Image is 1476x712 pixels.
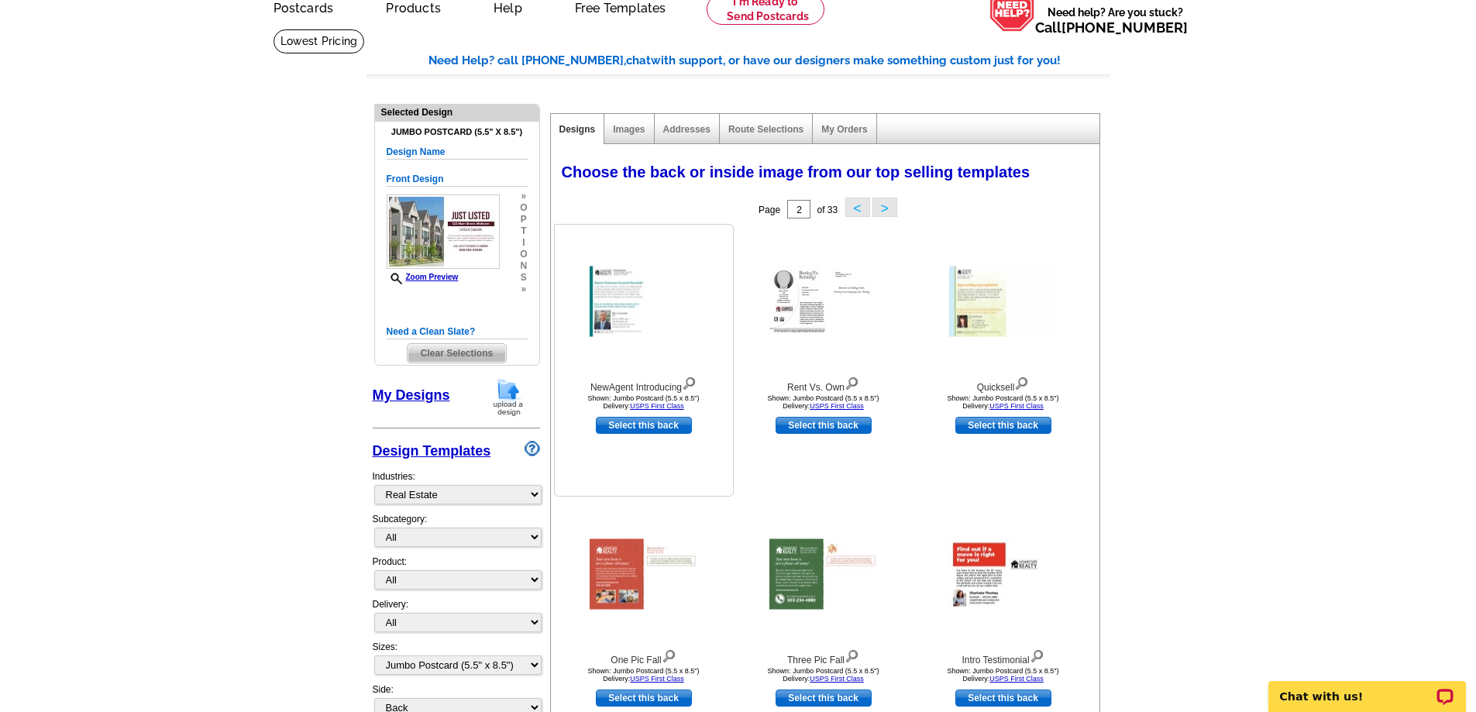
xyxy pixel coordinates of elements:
[488,377,528,417] img: upload-design
[949,267,1058,337] img: Quicksell
[387,273,459,281] a: Zoom Preview
[520,237,527,249] span: i
[738,373,909,394] div: Rent Vs. Own
[845,646,859,663] img: view design details
[728,124,803,135] a: Route Selections
[949,539,1058,610] img: Intro Testimonial
[387,172,528,187] h5: Front Design
[663,124,710,135] a: Addresses
[613,124,645,135] a: Images
[373,555,540,597] div: Product:
[559,124,596,135] a: Designs
[626,53,651,67] span: chat
[520,225,527,237] span: t
[630,675,684,683] a: USPS First Class
[559,646,729,667] div: One Pic Fall
[375,105,539,119] div: Selected Design
[759,205,780,215] span: Page
[373,443,491,459] a: Design Templates
[955,417,1051,434] a: use this design
[989,675,1044,683] a: USPS First Class
[1014,373,1029,390] img: view design details
[562,163,1030,181] span: Choose the back or inside image from our top selling templates
[1035,19,1188,36] span: Call
[682,373,697,390] img: view design details
[821,124,867,135] a: My Orders
[1035,5,1196,36] span: Need help? Are you stuck?
[769,266,878,337] img: Rent Vs. Own
[387,194,500,269] img: GENREPJF_ReFresh_ALL.jpg
[559,667,729,683] div: Shown: Jumbo Postcard (5.5 x 8.5") Delivery:
[776,690,872,707] a: use this design
[387,127,528,137] h4: Jumbo Postcard (5.5" x 8.5")
[989,402,1044,410] a: USPS First Class
[373,512,540,555] div: Subcategory:
[810,675,864,683] a: USPS First Class
[1258,663,1476,712] iframe: LiveChat chat widget
[373,597,540,640] div: Delivery:
[596,417,692,434] a: use this design
[738,667,909,683] div: Shown: Jumbo Postcard (5.5 x 8.5") Delivery:
[845,373,859,390] img: view design details
[955,690,1051,707] a: use this design
[525,441,540,456] img: design-wizard-help-icon.png
[373,387,450,403] a: My Designs
[590,267,698,337] img: NewAgent Introducing
[738,394,909,410] div: Shown: Jumbo Postcard (5.5 x 8.5") Delivery:
[918,373,1089,394] div: Quicksell
[520,260,527,272] span: n
[590,539,698,610] img: One Pic Fall
[596,690,692,707] a: use this design
[845,198,870,217] button: <
[559,394,729,410] div: Shown: Jumbo Postcard (5.5 x 8.5") Delivery:
[428,52,1110,70] div: Need Help? call [PHONE_NUMBER], with support, or have our designers make something custom just fo...
[1061,19,1188,36] a: [PHONE_NUMBER]
[918,394,1089,410] div: Shown: Jumbo Postcard (5.5 x 8.5") Delivery:
[559,373,729,394] div: NewAgent Introducing
[918,646,1089,667] div: Intro Testimonial
[520,202,527,214] span: o
[918,667,1089,683] div: Shown: Jumbo Postcard (5.5 x 8.5") Delivery:
[520,272,527,284] span: s
[520,214,527,225] span: p
[387,325,528,339] h5: Need a Clean Slate?
[373,462,540,512] div: Industries:
[520,191,527,202] span: »
[738,646,909,667] div: Three Pic Fall
[872,198,897,217] button: >
[817,205,838,215] span: of 33
[520,284,527,295] span: »
[387,145,528,160] h5: Design Name
[408,344,506,363] span: Clear Selections
[373,640,540,683] div: Sizes:
[776,417,872,434] a: use this design
[810,402,864,410] a: USPS First Class
[662,646,676,663] img: view design details
[1030,646,1044,663] img: view design details
[630,402,684,410] a: USPS First Class
[769,539,878,610] img: Three Pic Fall
[520,249,527,260] span: o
